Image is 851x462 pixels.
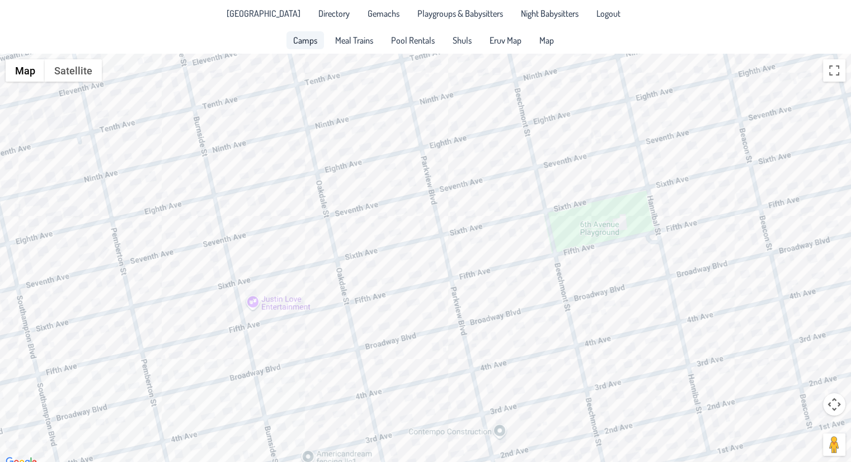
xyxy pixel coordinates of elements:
[823,433,845,456] button: Drag Pegman onto the map to open Street View
[417,9,503,18] span: Playgroups & Babysitters
[446,31,478,49] a: Shuls
[328,31,380,49] a: Meal Trains
[823,59,845,82] button: Toggle fullscreen view
[220,4,307,22] a: [GEOGRAPHIC_DATA]
[514,4,585,22] a: Night Babysitters
[312,4,356,22] a: Directory
[539,36,554,45] span: Map
[318,9,350,18] span: Directory
[227,9,300,18] span: [GEOGRAPHIC_DATA]
[533,31,561,49] a: Map
[490,36,521,45] span: Eruv Map
[596,9,620,18] span: Logout
[361,4,406,22] a: Gemachs
[411,4,510,22] a: Playgroups & Babysitters
[521,9,579,18] span: Night Babysitters
[823,393,845,416] button: Map camera controls
[6,59,45,82] button: Show street map
[286,31,324,49] a: Camps
[368,9,399,18] span: Gemachs
[384,31,441,49] a: Pool Rentals
[293,36,317,45] span: Camps
[220,4,307,22] li: Pine Lake Park
[391,36,435,45] span: Pool Rentals
[335,36,373,45] span: Meal Trains
[45,59,102,82] button: Show satellite imagery
[453,36,472,45] span: Shuls
[483,31,528,49] a: Eruv Map
[590,4,627,22] li: Logout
